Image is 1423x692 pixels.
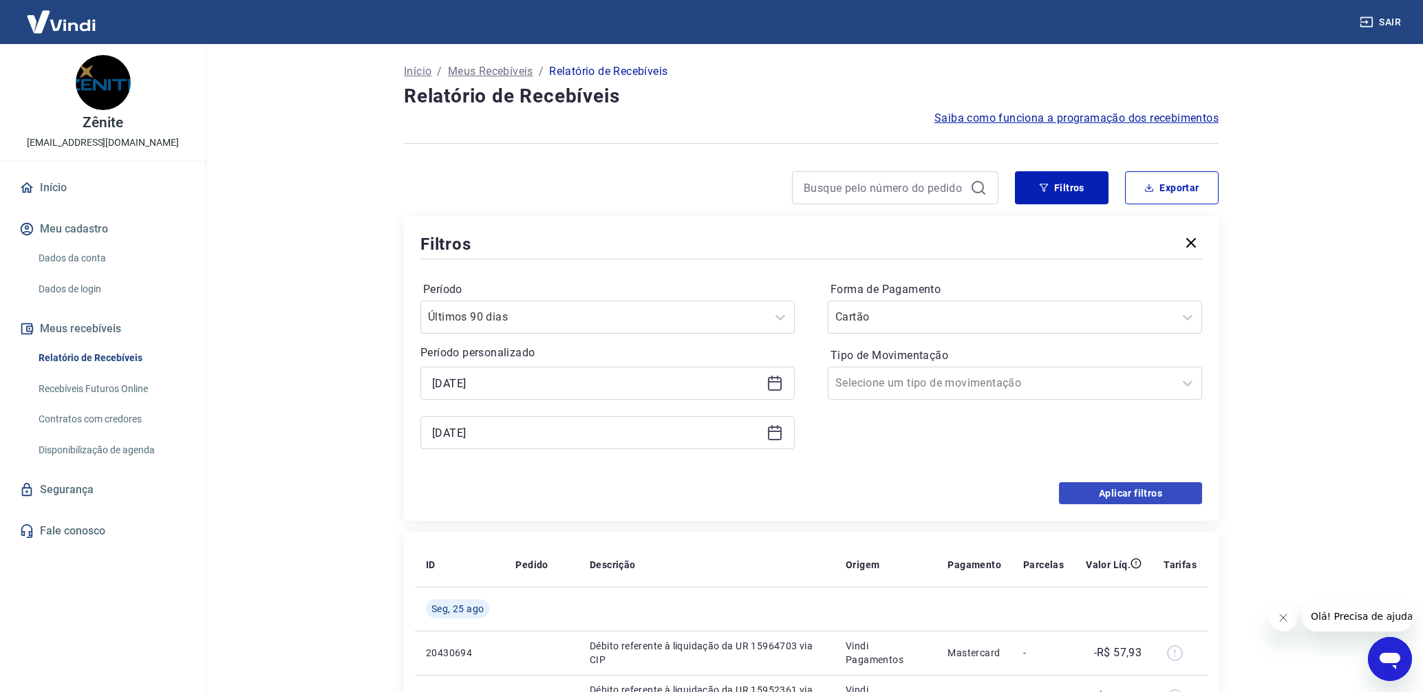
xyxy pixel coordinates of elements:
p: Descrição [590,558,636,572]
p: Parcelas [1023,558,1064,572]
p: -R$ 57,93 [1094,645,1142,661]
p: [EMAIL_ADDRESS][DOMAIN_NAME] [27,136,179,150]
a: Segurança [17,475,189,505]
iframe: Botão para abrir a janela de mensagens [1368,637,1412,681]
label: Período [423,281,792,298]
p: Zênite [83,116,123,130]
p: Valor Líq. [1086,558,1131,572]
button: Exportar [1125,171,1219,204]
p: ID [426,558,436,572]
p: Vindi Pagamentos [846,639,926,667]
button: Meu cadastro [17,214,189,244]
img: 7d82f024-8b53-424b-ac10-3f401be033ef.jpeg [76,55,131,110]
h4: Relatório de Recebíveis [404,83,1219,110]
iframe: Mensagem da empresa [1303,601,1412,631]
a: Meus Recebíveis [448,63,533,80]
button: Filtros [1015,171,1109,204]
a: Início [404,63,431,80]
a: Disponibilização de agenda [33,436,189,464]
a: Fale conosco [17,516,189,546]
p: / [539,63,544,80]
a: Dados da conta [33,244,189,272]
p: - [1023,646,1064,660]
p: Período personalizado [420,345,795,361]
button: Meus recebíveis [17,314,189,344]
p: Pedido [515,558,548,572]
p: Mastercard [948,646,1001,660]
button: Aplicar filtros [1059,482,1202,504]
p: Origem [846,558,879,572]
p: Tarifas [1164,558,1197,572]
p: Relatório de Recebíveis [549,63,667,80]
p: / [437,63,442,80]
span: Olá! Precisa de ajuda? [8,10,116,21]
a: Contratos com credores [33,405,189,433]
label: Forma de Pagamento [831,281,1199,298]
img: Vindi [17,1,106,43]
input: Data final [432,422,761,443]
a: Recebíveis Futuros Online [33,375,189,403]
a: Saiba como funciona a programação dos recebimentos [934,110,1219,127]
h5: Filtros [420,233,471,255]
label: Tipo de Movimentação [831,347,1199,364]
span: Seg, 25 ago [431,602,484,616]
input: Data inicial [432,373,761,393]
a: Dados de login [33,275,189,303]
p: Débito referente à liquidação da UR 15964703 via CIP [590,639,824,667]
a: Relatório de Recebíveis [33,344,189,372]
input: Busque pelo número do pedido [804,177,965,198]
iframe: Fechar mensagem [1270,604,1297,631]
p: Pagamento [948,558,1001,572]
button: Sair [1357,10,1406,35]
a: Início [17,173,189,203]
p: 20430694 [426,646,493,660]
